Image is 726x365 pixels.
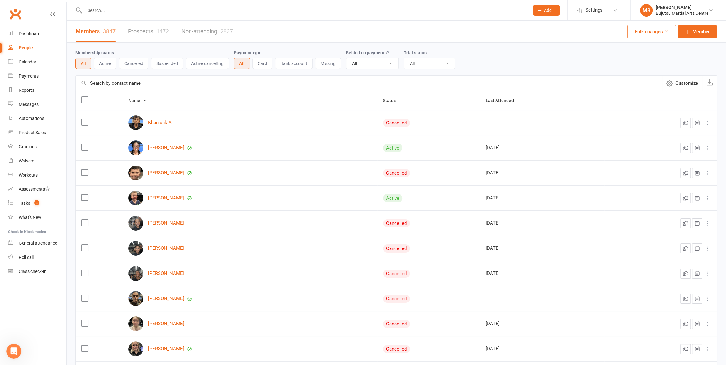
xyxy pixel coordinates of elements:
[692,28,710,35] span: Member
[8,97,66,112] a: Messages
[19,59,36,64] div: Calendar
[148,120,172,125] a: Khanishk A
[128,97,147,104] button: Name
[383,320,410,328] div: Cancelled
[119,58,148,69] button: Cancelled
[19,172,38,177] div: Workouts
[8,27,66,41] a: Dashboard
[19,116,44,121] div: Automations
[19,201,30,206] div: Tasks
[19,130,46,135] div: Product Sales
[675,79,698,87] span: Customize
[383,345,410,353] div: Cancelled
[83,6,525,15] input: Search...
[148,346,184,351] a: [PERSON_NAME]
[19,88,34,93] div: Reports
[19,241,57,246] div: General attendance
[486,195,599,201] div: [DATE]
[8,55,66,69] a: Calendar
[383,169,410,177] div: Cancelled
[8,236,66,250] a: General attendance kiosk mode
[156,28,169,35] div: 1472
[8,126,66,140] a: Product Sales
[19,45,33,50] div: People
[103,28,116,35] div: 3847
[585,3,603,17] span: Settings
[383,97,403,104] button: Status
[148,170,184,176] a: [PERSON_NAME]
[19,144,37,149] div: Gradings
[8,250,66,264] a: Roll call
[94,58,116,69] button: Active
[19,187,50,192] div: Assessments
[544,8,552,13] span: Add
[486,321,599,326] div: [DATE]
[148,321,184,326] a: [PERSON_NAME]
[8,6,23,22] a: Clubworx
[8,264,66,279] a: Class kiosk mode
[383,295,410,303] div: Cancelled
[383,144,402,152] div: Active
[19,215,41,220] div: What's New
[8,83,66,97] a: Reports
[34,200,39,205] span: 3
[383,98,403,103] span: Status
[486,246,599,251] div: [DATE]
[383,219,410,227] div: Cancelled
[8,154,66,168] a: Waivers
[315,58,341,69] button: Missing
[486,98,521,103] span: Last Attended
[8,210,66,225] a: What's New
[486,145,599,150] div: [DATE]
[234,58,250,69] button: All
[275,58,313,69] button: Bank account
[6,344,21,359] iframe: Intercom live chat
[19,74,39,79] div: Payments
[662,76,702,91] button: Customize
[346,50,389,55] label: Behind on payments?
[383,270,410,278] div: Cancelled
[383,244,410,253] div: Cancelled
[75,58,91,69] button: All
[234,50,261,55] label: Payment type
[8,69,66,83] a: Payments
[181,21,233,42] a: Non-attending2837
[148,271,184,276] a: [PERSON_NAME]
[486,170,599,176] div: [DATE]
[128,98,147,103] span: Name
[8,196,66,210] a: Tasks 3
[8,140,66,154] a: Gradings
[8,41,66,55] a: People
[383,194,402,202] div: Active
[75,50,114,55] label: Membership status
[533,5,560,16] button: Add
[8,168,66,182] a: Workouts
[148,221,184,226] a: [PERSON_NAME]
[148,246,184,251] a: [PERSON_NAME]
[19,158,34,163] div: Waivers
[151,58,183,69] button: Suspended
[128,21,169,42] a: Prospects1472
[8,112,66,126] a: Automations
[148,145,184,150] a: [PERSON_NAME]
[627,25,676,38] button: Bulk changes
[640,4,653,17] div: MS
[148,195,184,201] a: [PERSON_NAME]
[8,182,66,196] a: Assessments
[383,119,410,127] div: Cancelled
[186,58,229,69] button: Active cancelling
[486,271,599,276] div: [DATE]
[76,21,116,42] a: Members3847
[656,5,708,10] div: [PERSON_NAME]
[252,58,272,69] button: Card
[486,97,521,104] button: Last Attended
[19,31,40,36] div: Dashboard
[404,50,427,55] label: Trial status
[19,102,39,107] div: Messages
[220,28,233,35] div: 2837
[19,269,46,274] div: Class check-in
[486,346,599,351] div: [DATE]
[486,221,599,226] div: [DATE]
[656,10,708,16] div: Bujutsu Martial Arts Centre
[148,296,184,301] a: [PERSON_NAME]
